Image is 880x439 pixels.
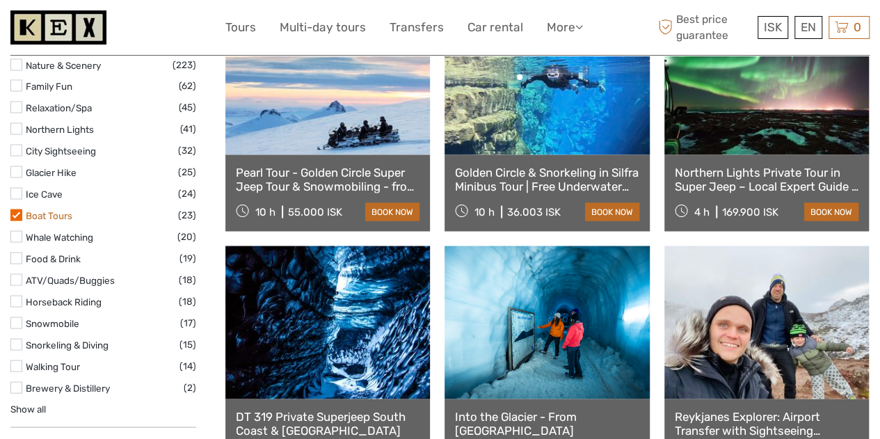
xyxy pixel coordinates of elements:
a: Food & Drink [26,253,81,264]
a: Nature & Scenery [26,59,101,70]
a: More [547,17,583,38]
div: 169.900 ISK [722,205,778,218]
a: Snorkeling & Diving [26,339,109,350]
a: Car rental [467,17,523,38]
a: Glacier Hike [26,166,77,177]
span: (15) [179,336,196,352]
button: Open LiveChat chat widget [160,22,177,38]
span: (14) [179,358,196,374]
span: (223) [173,56,196,72]
span: (20) [177,228,196,244]
a: Brewery & Distillery [26,382,110,393]
a: Boat Tours [26,209,72,221]
div: 36.003 ISK [507,205,561,218]
a: City Sightseeing [26,145,96,156]
a: Tours [225,17,256,38]
a: Snowmobile [26,317,79,328]
span: 10 h [255,205,275,218]
span: (32) [178,142,196,158]
a: book now [365,202,419,221]
span: (17) [180,314,196,330]
span: (19) [179,250,196,266]
a: DT 319 Private Superjeep South Coast & [GEOGRAPHIC_DATA] [236,409,419,438]
span: (18) [179,271,196,287]
a: Family Fun [26,80,72,91]
p: We're away right now. Please check back later! [19,24,157,35]
a: Whale Watching [26,231,93,242]
a: Relaxation/Spa [26,102,92,113]
a: Reykjanes Explorer: Airport Transfer with Sightseeing Adventure [675,409,858,438]
span: (2) [184,379,196,395]
span: 10 h [474,205,495,218]
span: (41) [180,120,196,136]
a: book now [804,202,858,221]
span: ISK [764,20,782,34]
a: Golden Circle & Snorkeling in Silfra Minibus Tour | Free Underwater Photos [455,165,639,193]
span: (23) [178,207,196,223]
a: Northern Lights Private Tour in Super Jeep – Local Expert Guide – With Photos [675,165,858,193]
span: (25) [178,163,196,179]
a: ATV/Quads/Buggies [26,274,115,285]
span: (62) [179,77,196,93]
span: 0 [851,20,863,34]
span: (24) [178,185,196,201]
a: Horseback Riding [26,296,102,307]
a: Transfers [390,17,444,38]
div: EN [794,16,822,39]
a: Walking Tour [26,360,80,372]
a: Multi-day tours [280,17,366,38]
img: 1261-44dab5bb-39f8-40da-b0c2-4d9fce00897c_logo_small.jpg [10,10,106,45]
a: book now [585,202,639,221]
span: (18) [179,293,196,309]
a: Ice Cave [26,188,63,199]
a: Northern Lights [26,123,94,134]
a: Pearl Tour - Golden Circle Super Jeep Tour & Snowmobiling - from [GEOGRAPHIC_DATA] [236,165,419,193]
div: 55.000 ISK [288,205,342,218]
span: 4 h [694,205,710,218]
span: Best price guarantee [655,12,754,42]
a: Show all [10,403,46,414]
a: Into the Glacier - From [GEOGRAPHIC_DATA] [455,409,639,438]
span: (45) [179,99,196,115]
